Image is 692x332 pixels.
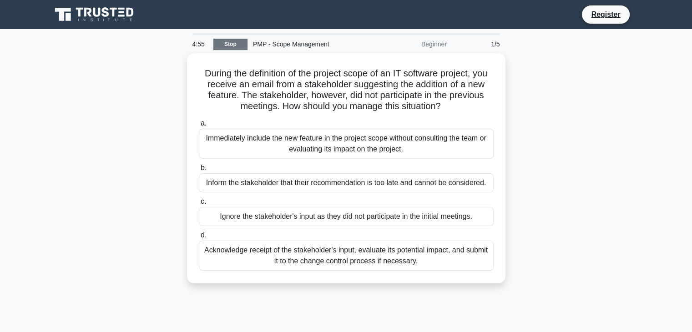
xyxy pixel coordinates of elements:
[248,35,373,53] div: PMP - Scope Management
[213,39,248,50] a: Stop
[201,164,207,171] span: b.
[201,197,206,205] span: c.
[373,35,452,53] div: Beginner
[199,241,494,271] div: Acknowledge receipt of the stakeholder's input, evaluate its potential impact, and submit it to t...
[452,35,505,53] div: 1/5
[199,129,494,159] div: Immediately include the new feature in the project scope without consulting the team or evaluatin...
[201,231,207,239] span: d.
[201,119,207,127] span: a.
[586,9,626,20] a: Register
[187,35,213,53] div: 4:55
[199,207,494,226] div: Ignore the stakeholder's input as they did not participate in the initial meetings.
[198,68,495,112] h5: During the definition of the project scope of an IT software project, you receive an email from a...
[199,173,494,192] div: Inform the stakeholder that their recommendation is too late and cannot be considered.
